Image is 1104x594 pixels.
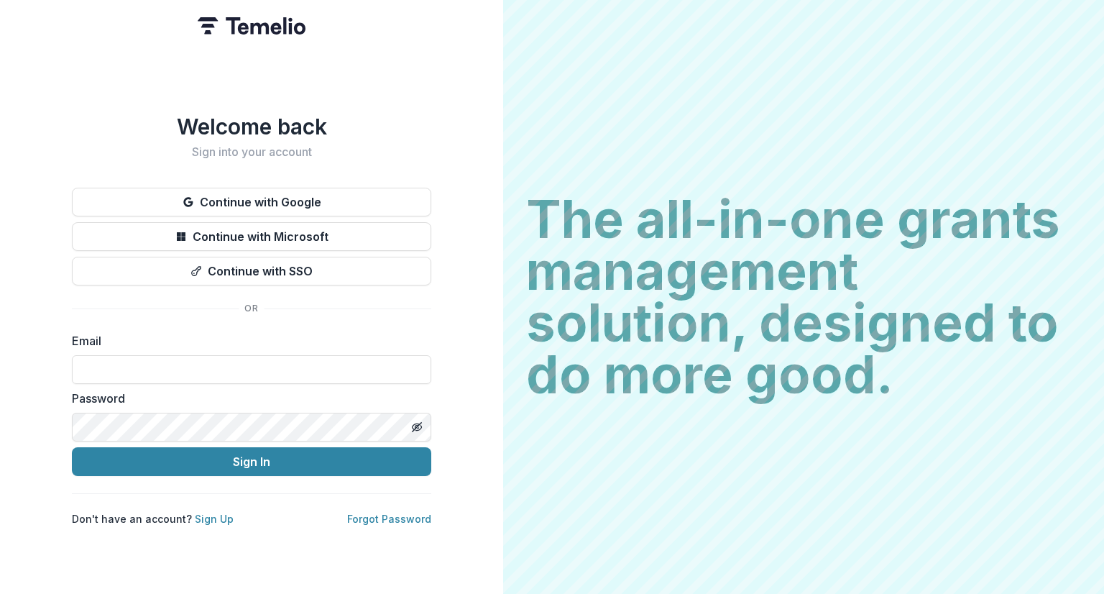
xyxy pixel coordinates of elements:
a: Forgot Password [347,513,431,525]
h1: Welcome back [72,114,431,140]
h2: Sign into your account [72,145,431,159]
button: Sign In [72,447,431,476]
p: Don't have an account? [72,511,234,526]
a: Sign Up [195,513,234,525]
label: Password [72,390,423,407]
button: Continue with Microsoft [72,222,431,251]
button: Continue with Google [72,188,431,216]
button: Continue with SSO [72,257,431,285]
label: Email [72,332,423,349]
button: Toggle password visibility [405,416,428,439]
img: Temelio [198,17,305,35]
